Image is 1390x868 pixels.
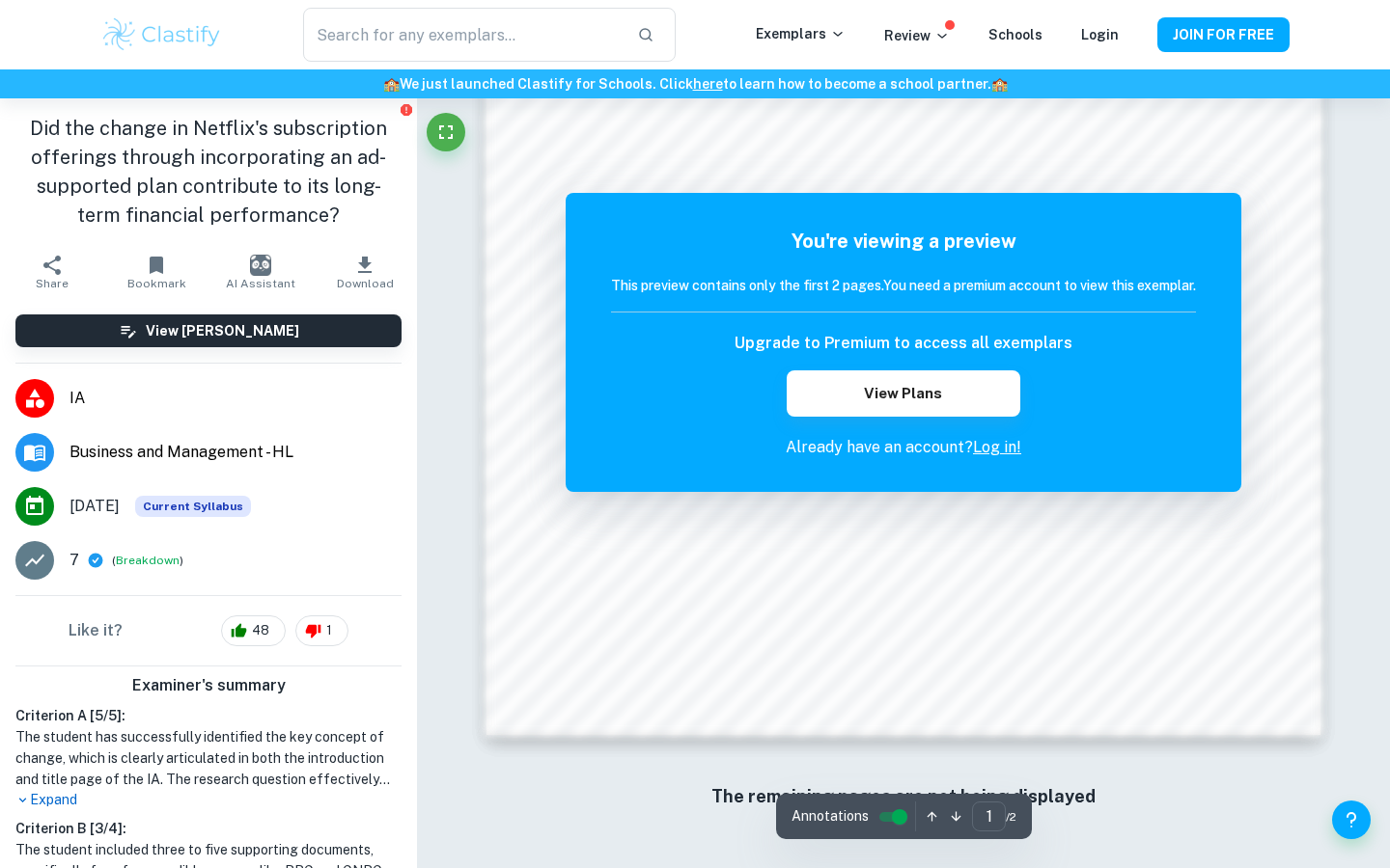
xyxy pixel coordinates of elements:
p: Exemplars [756,23,846,44]
span: 🏫 [383,76,400,92]
span: [DATE] [69,495,120,518]
button: Bookmark [104,245,208,299]
span: 🏫 [991,76,1008,92]
a: Log in! [973,438,1021,456]
span: Annotations [792,806,869,827]
button: Download [313,245,417,299]
p: Already have an account? [611,436,1196,459]
h5: You're viewing a preview [611,227,1196,256]
a: Schools [988,27,1042,42]
p: Review [884,25,950,46]
img: AI Assistant [250,255,271,276]
div: 48 [221,615,286,646]
span: Share [36,277,69,290]
h1: The student has successfully identified the key concept of change, which is clearly articulated i... [15,726,402,790]
h6: This preview contains only the first 2 pages. You need a premium account to view this exemplar. [611,275,1196,296]
a: here [693,76,723,92]
span: AI Assistant [226,277,295,290]
input: Search for any exemplars... [303,8,622,62]
span: Business and Management - HL [69,441,402,464]
img: Clastify logo [100,15,223,54]
h6: Upgrade to Premium to access all exemplars [735,332,1072,355]
h6: Criterion A [ 5 / 5 ]: [15,705,402,726]
button: Help and Feedback [1332,800,1371,839]
span: IA [69,387,402,410]
button: Fullscreen [427,113,465,151]
span: Current Syllabus [135,496,251,517]
h6: We just launched Clastify for Schools. Click to learn how to become a school partner. [4,73,1386,95]
div: This exemplar is based on the current syllabus. Feel free to refer to it for inspiration/ideas wh... [135,496,251,517]
h1: Did the change in Netflix's subscription offerings through incorporating an ad-supported plan con... [15,114,402,230]
span: / 2 [1006,808,1016,826]
h6: Criterion B [ 3 / 4 ]: [15,818,402,839]
span: Download [337,277,394,290]
button: View Plans [787,370,1020,417]
button: AI Assistant [208,245,313,299]
span: 1 [316,621,343,640]
p: Expand [15,790,402,810]
div: 1 [295,615,348,646]
h6: Examiner's summary [8,674,409,697]
button: Report issue [399,102,413,117]
a: Login [1081,27,1119,42]
span: ( ) [112,552,183,570]
span: 48 [241,621,280,640]
button: JOIN FOR FREE [1157,17,1290,52]
h6: View [PERSON_NAME] [146,320,299,341]
span: Bookmark [127,277,186,290]
button: View [PERSON_NAME] [15,314,402,347]
button: Breakdown [116,552,180,569]
h6: Like it? [69,619,123,642]
p: 7 [69,549,79,572]
h6: The remaining pages are not being displayed [525,783,1282,810]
